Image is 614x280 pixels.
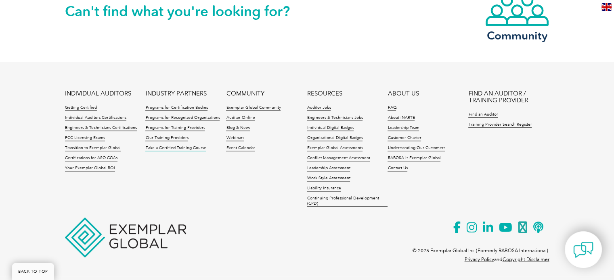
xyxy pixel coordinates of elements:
[573,240,593,260] img: contact-chat.png
[465,255,549,264] p: and
[468,90,549,104] a: FIND AN AUDITOR / TRAINING PROVIDER
[307,196,388,207] a: Continuing Professional Development (CPD)
[65,135,105,141] a: FCC Licensing Exams
[12,263,54,280] a: BACK TO TOP
[226,135,244,141] a: Webinars
[145,145,206,151] a: Take a Certified Training Course
[307,115,363,121] a: Engineers & Technicians Jobs
[307,156,370,161] a: Conflict Management Assessment
[307,176,350,181] a: Work Style Assessment
[388,115,415,121] a: About iNARTE
[388,166,407,171] a: Contact Us
[307,135,363,141] a: Organizational Digital Badges
[307,105,331,111] a: Auditor Jobs
[468,112,498,118] a: Find an Auditor
[226,145,255,151] a: Event Calendar
[468,122,532,128] a: Training Provider Search Register
[465,257,494,262] a: Privacy Policy
[65,218,186,257] img: Exemplar Global
[226,105,281,111] a: Exemplar Global Community
[601,3,612,11] img: en
[65,156,117,161] a: Certifications for ASQ CQAs
[226,90,264,97] a: COMMUNITY
[388,156,440,161] a: RABQSA is Exemplar Global
[65,5,307,18] h2: Can't find what you're looking for?
[145,115,220,121] a: Programs for Recognized Organizations
[65,145,121,151] a: Transition to Exemplar Global
[307,186,341,191] a: Liability Insurance
[65,115,126,121] a: Individual Auditors Certifications
[65,105,97,111] a: Getting Certified
[307,145,363,151] a: Exemplar Global Assessments
[65,125,137,131] a: Engineers & Technicians Certifications
[145,125,205,131] a: Programs for Training Providers
[65,90,131,97] a: INDIVIDUAL AUDITORS
[145,135,188,141] a: Our Training Providers
[307,166,350,171] a: Leadership Assessment
[65,166,115,171] a: Your Exemplar Global ROI
[226,115,255,121] a: Auditor Online
[503,257,549,262] a: Copyright Disclaimer
[388,105,396,111] a: FAQ
[226,125,250,131] a: Blog & News
[413,246,549,255] p: © 2025 Exemplar Global Inc (Formerly RABQSA International).
[388,135,421,141] a: Customer Charter
[388,90,419,97] a: ABOUT US
[145,105,207,111] a: Programs for Certification Bodies
[388,145,445,151] a: Understanding Our Customers
[307,125,354,131] a: Individual Digital Badges
[145,90,206,97] a: INDUSTRY PARTNERS
[307,90,342,97] a: RESOURCES
[388,125,419,131] a: Leadership Team
[485,31,549,41] h3: Community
